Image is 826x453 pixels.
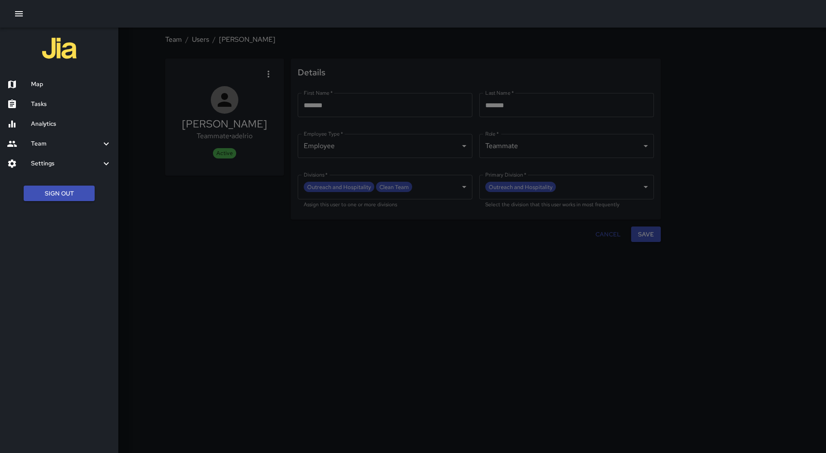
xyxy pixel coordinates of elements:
[42,31,77,65] img: jia-logo
[31,139,101,149] h6: Team
[31,99,111,109] h6: Tasks
[31,159,101,168] h6: Settings
[31,80,111,89] h6: Map
[24,186,95,202] button: Sign Out
[31,119,111,129] h6: Analytics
